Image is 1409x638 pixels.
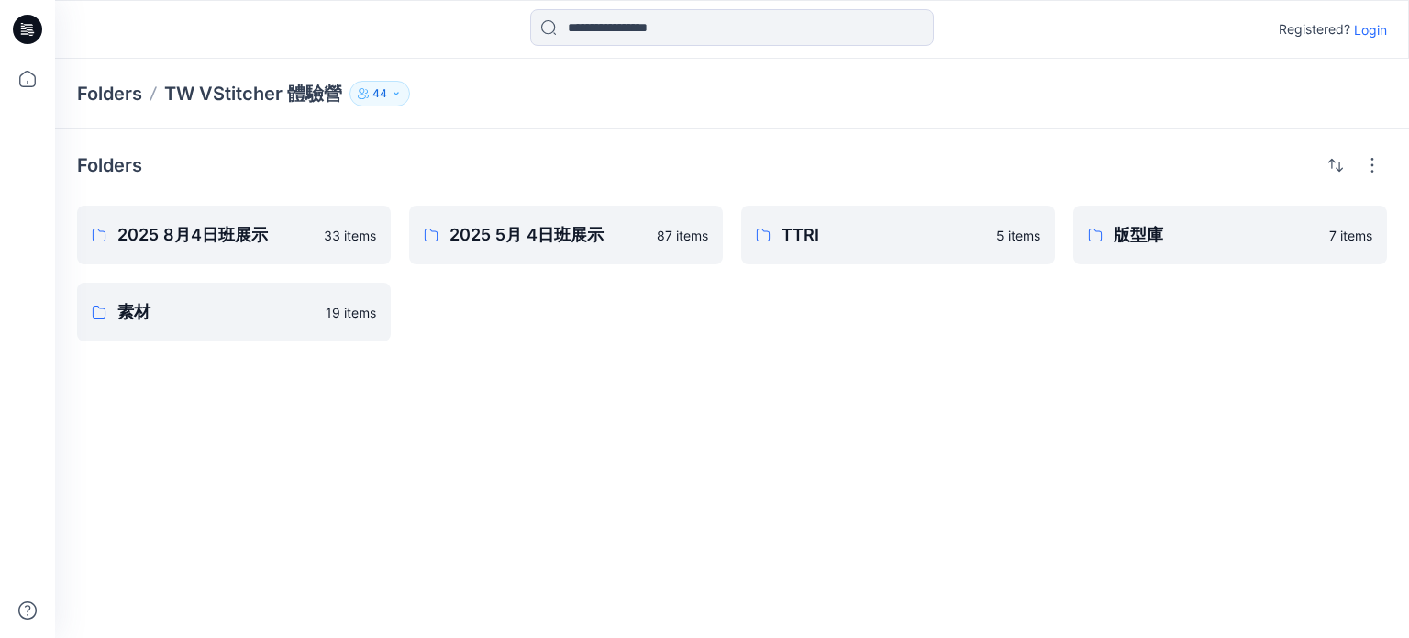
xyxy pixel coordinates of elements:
a: TTRI5 items [741,206,1055,264]
p: Login [1354,20,1387,39]
a: 版型庫7 items [1073,206,1387,264]
h4: Folders [77,154,142,176]
p: 19 items [326,303,376,322]
p: 2025 5月 4日班展示 [449,222,646,248]
a: 2025 8月4日班展示33 items [77,206,391,264]
a: 2025 5月 4日班展示87 items [409,206,723,264]
p: 87 items [657,226,708,245]
p: 2025 8月4日班展示 [117,222,313,248]
p: 7 items [1329,226,1372,245]
p: 5 items [996,226,1040,245]
button: 44 [349,81,410,106]
p: 44 [372,84,387,104]
p: TTRI [782,222,985,248]
p: TW VStitcher 體驗營 [164,81,342,106]
p: 素材 [117,299,315,325]
p: 33 items [324,226,376,245]
a: Folders [77,81,142,106]
p: Registered? [1279,18,1350,40]
a: 素材19 items [77,283,391,341]
p: 版型庫 [1114,222,1318,248]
